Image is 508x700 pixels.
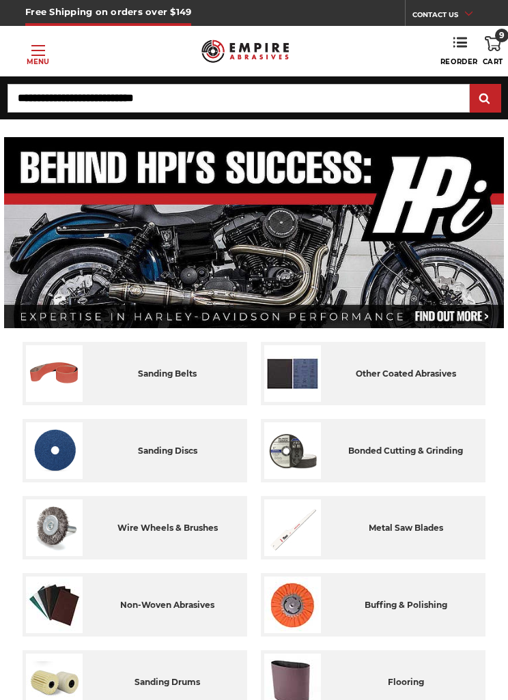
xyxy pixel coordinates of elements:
[483,57,503,66] span: Cart
[27,57,49,67] p: Menu
[483,36,503,66] a: 9 Cart
[91,422,244,479] div: sanding discs
[264,422,321,479] img: Bonded Cutting & Grinding
[440,57,478,66] span: Reorder
[440,36,478,66] a: Reorder
[91,345,244,402] div: sanding belts
[201,34,289,68] img: Empire Abrasives
[264,345,321,402] img: Other Coated Abrasives
[26,499,83,556] img: Wire Wheels & Brushes
[330,499,482,556] div: metal saw blades
[26,422,83,479] img: Sanding Discs
[264,499,321,556] img: Metal Saw Blades
[4,137,505,328] img: Banner for an interview featuring Horsepower Inc who makes Harley performance upgrades featured o...
[472,85,499,113] input: Submit
[91,577,244,633] div: non-woven abrasives
[412,7,483,26] a: CONTACT US
[264,577,321,633] img: Buffing & Polishing
[91,499,244,556] div: wire wheels & brushes
[26,345,83,402] img: Sanding Belts
[26,577,83,633] img: Non-woven Abrasives
[330,345,482,402] div: other coated abrasives
[330,577,482,633] div: buffing & polishing
[330,422,482,479] div: bonded cutting & grinding
[31,50,45,51] span: Toggle menu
